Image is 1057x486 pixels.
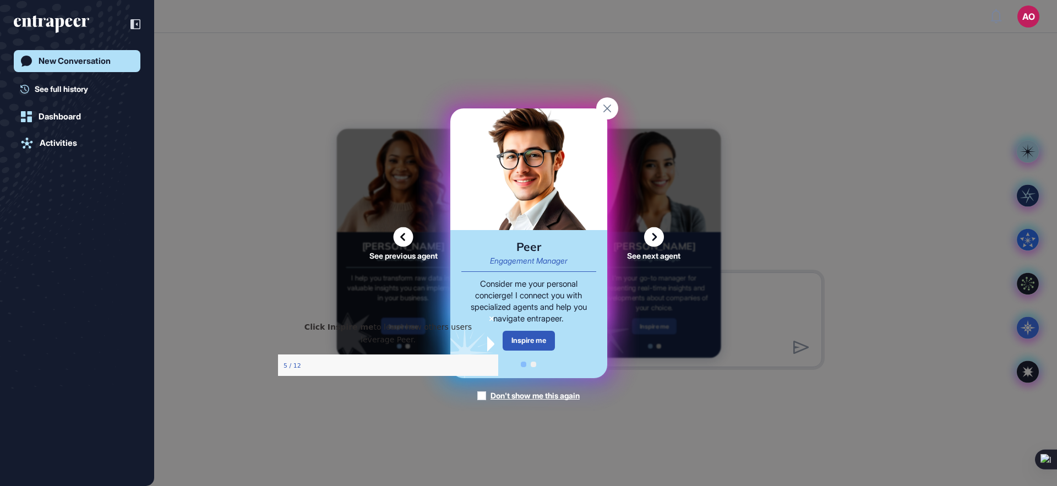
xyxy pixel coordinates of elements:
[35,83,88,95] span: See full history
[369,252,438,259] span: See previous agent
[14,106,140,128] a: Dashboard
[14,132,140,154] a: Activities
[40,138,77,148] div: Activities
[6,50,23,58] div: Step 5 of 12
[26,10,47,19] strong: Click
[39,56,111,66] div: New Conversation
[450,108,607,230] img: peer-card.png
[461,278,596,324] div: Consider me your personal concierge! I connect you with specialized agents and help you navigate ...
[490,257,568,265] div: Engagement Manager
[14,50,140,72] a: New Conversation
[50,10,96,19] strong: Inspire me
[14,15,89,33] div: entrapeer-logo
[211,4,216,9] div: Close Preview
[39,112,81,122] div: Dashboard
[503,331,555,350] div: Inspire me
[20,83,140,95] a: See full history
[1017,6,1039,28] button: AO
[491,390,580,401] div: Don't show me this again
[627,252,680,259] span: See next agent
[516,241,541,253] div: Peer
[9,9,211,34] p: to learn how others users leverage Peer.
